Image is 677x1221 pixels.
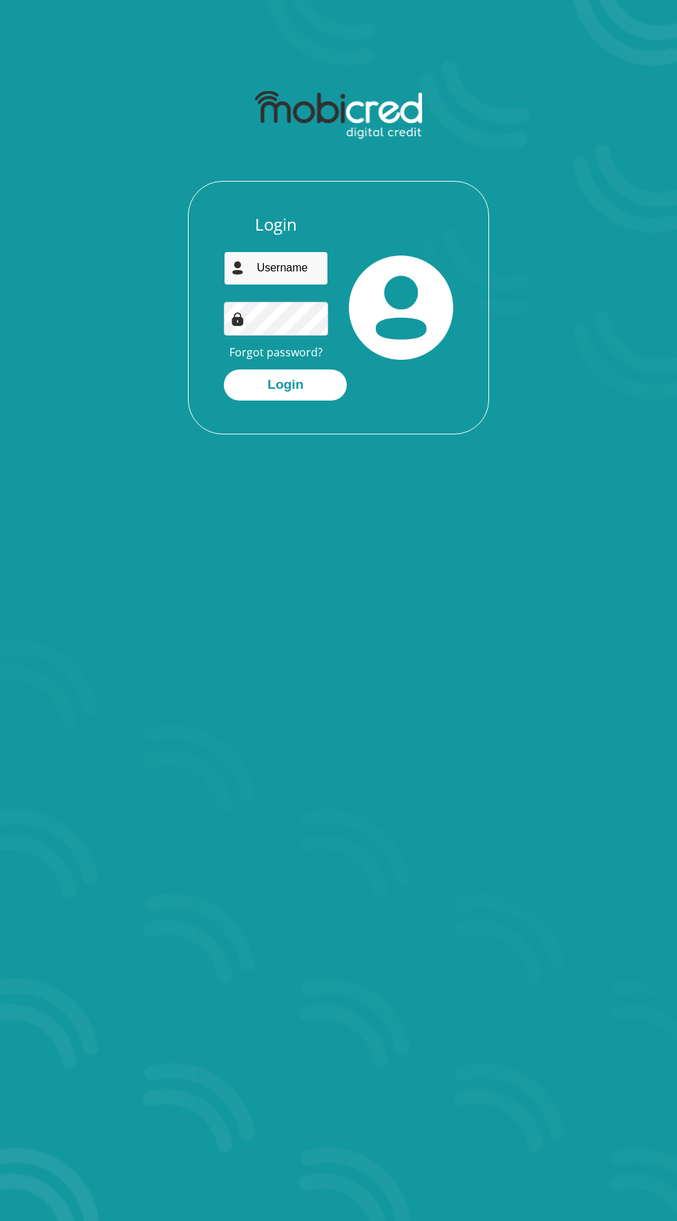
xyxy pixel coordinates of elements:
img: mobicred logo [255,91,421,140]
h3: Login [224,215,328,235]
img: user-icon image [231,261,245,275]
img: Image [231,312,245,326]
button: Login [224,369,347,401]
input: Username [224,251,328,285]
a: Forgot password? [229,345,323,360]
